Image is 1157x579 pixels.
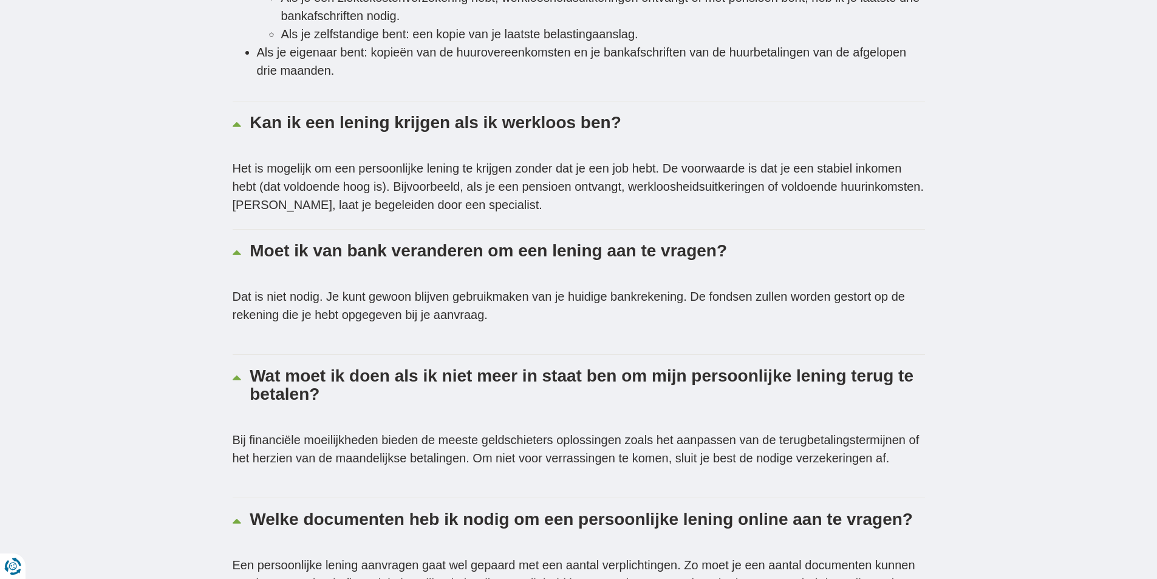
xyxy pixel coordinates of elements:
a: Welke documenten heb ik nodig om een persoonlijke lening online aan te vragen? [233,498,925,547]
li: Als je eigenaar bent: kopieën van de huurovereenkomsten en je bankafschriften van de huurbetaling... [257,43,925,80]
p: Wat moet ik doen als ik niet meer in staat ben om mijn persoonlijke lening terug te betalen? [250,367,924,403]
p: Bij financiële moeilijkheden bieden de meeste geldschieters oplossingen zoals het aanpassen van d... [233,431,925,467]
p: Dat is niet nodig. Je kunt gewoon blijven gebruikmaken van je huidige bankrekening. De fondsen zu... [233,287,925,324]
a: Kan ik een lening krijgen als ik werkloos ben? [233,101,925,150]
li: Als je zelfstandige bent: een kopie van je laatste belastingaanslag. [281,25,925,43]
a: Moet ik van bank veranderen om een lening aan te vragen? [233,230,925,278]
p: Welke documenten heb ik nodig om een persoonlijke lening online aan te vragen? [250,510,924,529]
p: Kan ik een lening krijgen als ik werkloos ben? [250,114,924,132]
a: Wat moet ik doen als ik niet meer in staat ben om mijn persoonlijke lening terug te betalen? [233,355,925,422]
p: Moet ik van bank veranderen om een lening aan te vragen? [250,242,924,260]
div: Het is mogelijk om een persoonlijke lening te krijgen zonder dat je een job hebt. De voorwaarde i... [233,159,925,214]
